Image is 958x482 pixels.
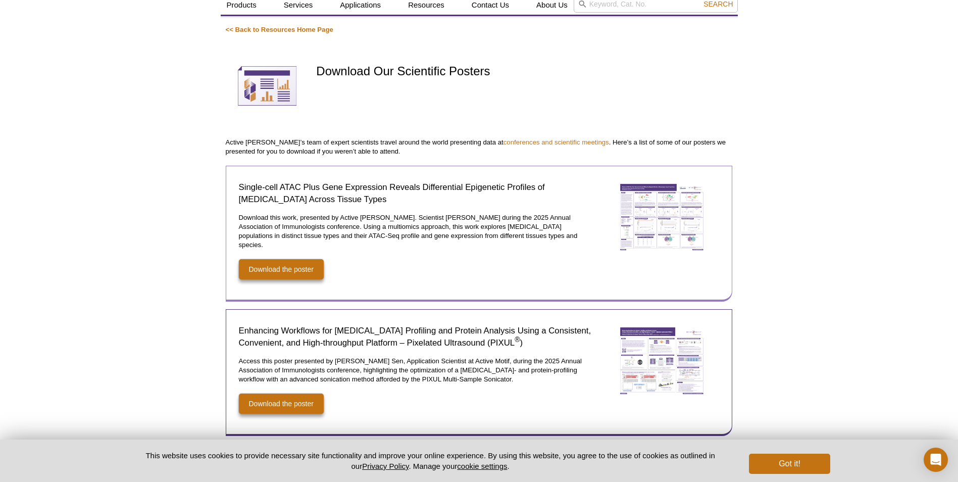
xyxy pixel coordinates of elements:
h1: Download Our Scientific Posters [316,65,732,79]
button: Got it! [749,454,830,474]
div: Open Intercom Messenger [924,448,948,472]
a: Download the poster [239,259,324,279]
button: cookie settings [457,462,507,470]
a: Download the poster [239,394,324,414]
p: Access this poster presented by [PERSON_NAME] Sen, Application Scientist at Active Motif, during ... [239,357,592,384]
p: This website uses cookies to provide necessary site functionality and improve your online experie... [128,450,733,471]
a: conferences and scientific meetings [503,138,609,146]
p: Download this work, presented by Active [PERSON_NAME]. Scientist [PERSON_NAME] during the 2025 An... [239,213,592,250]
img: Single-cell ATAC Plus Gene Expression Reveals Differential Epigenetic Profiles of Macrophages Acr... [611,176,712,258]
a: Privacy Policy [362,462,409,470]
h2: Single-cell ATAC Plus Gene Expression Reveals Differential Epigenetic Profiles of [MEDICAL_DATA] ... [239,181,592,206]
p: Active [PERSON_NAME]’s team of expert scientists travel around the world presenting data at . Her... [226,138,733,156]
a: Enhancing Workflows for Cytokine Profiling and Protein Analysis Using a Consistent, Convenient, a... [611,320,712,404]
a: Single-cell ATAC Plus Gene Expression Reveals Differential Epigenetic Profiles of Macrophages Acr... [611,176,712,261]
img: Scientific Posters [226,44,309,128]
h2: Enhancing Workflows for [MEDICAL_DATA] Profiling and Protein Analysis Using a Consistent, Conveni... [239,325,592,349]
a: << Back to Resources Home Page [226,26,333,33]
sup: ® [515,335,520,344]
img: Enhancing Workflows for Cytokine Profiling and Protein Analysis Using a Consistent, Convenient, a... [611,320,712,402]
